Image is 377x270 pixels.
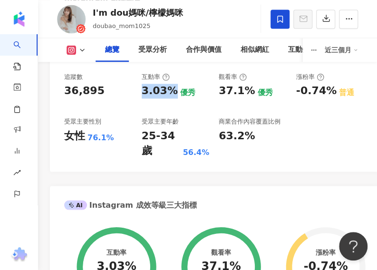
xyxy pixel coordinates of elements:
[11,11,27,27] img: logo icon
[87,132,114,143] div: 76.1%
[325,42,358,58] div: 近三個月
[105,44,119,56] div: 總覽
[219,84,255,98] div: 37.1%
[64,200,196,210] div: Instagram 成效等級三大指標
[288,44,317,56] div: 互動分析
[296,84,337,98] div: -0.74%
[316,248,336,256] div: 漲粉率
[219,73,247,81] div: 觀看率
[219,128,255,143] div: 63.2%
[57,5,86,33] img: KOL Avatar
[186,44,222,56] div: 合作與價值
[64,73,83,81] div: 追蹤數
[93,7,183,19] div: I'm dou媽咪/檸檬媽咪
[106,248,126,256] div: 互動率
[142,73,170,81] div: 互動率
[64,200,87,210] div: AI
[183,147,209,157] div: 56.4%
[211,248,231,256] div: 觀看率
[10,247,29,262] img: chrome extension
[257,87,272,98] div: 優秀
[339,87,354,98] div: 普通
[219,117,280,126] div: 商業合作內容覆蓋比例
[64,128,85,143] div: 女性
[13,163,21,184] span: rise
[64,84,105,98] div: 36,895
[142,117,179,126] div: 受眾主要年齡
[241,44,269,56] div: 相似網紅
[142,128,181,158] div: 25-34 歲
[296,73,324,81] div: 漲粉率
[180,87,195,98] div: 優秀
[138,44,167,56] div: 受眾分析
[64,117,101,126] div: 受眾主要性別
[142,84,178,98] div: 3.03%
[93,22,150,29] span: doubao_mom1025
[13,34,32,71] a: search
[339,232,367,260] iframe: Help Scout Beacon - Open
